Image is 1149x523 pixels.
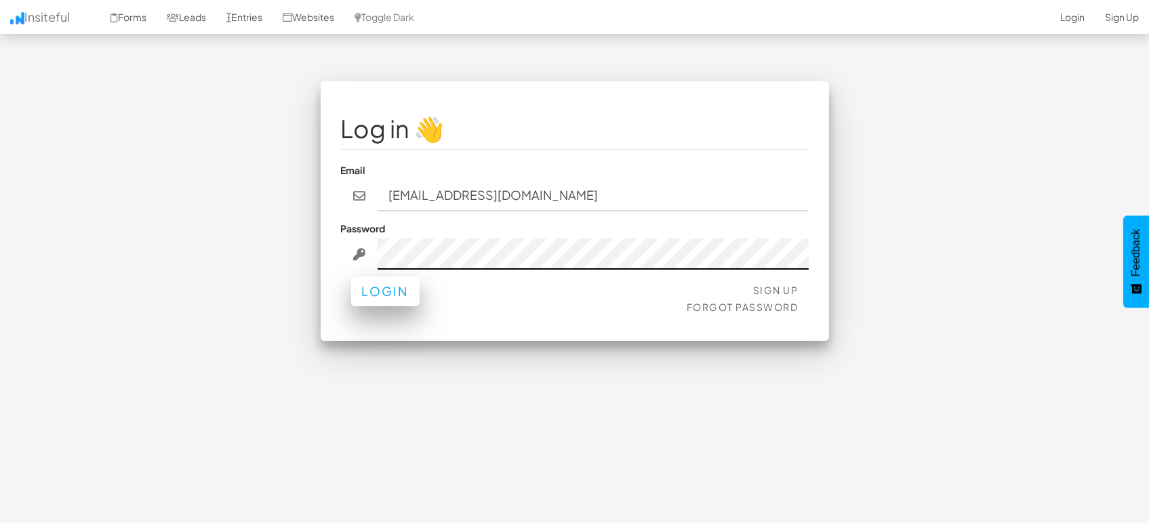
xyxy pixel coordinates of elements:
button: Feedback - Show survey [1123,215,1149,308]
a: Forgot Password [687,301,799,313]
label: Password [341,222,386,235]
a: Sign Up [753,284,799,296]
button: Login [351,276,420,306]
img: icon.png [10,12,24,24]
h1: Log in 👋 [341,115,809,142]
span: Feedback [1130,229,1142,276]
label: Email [341,163,366,177]
input: john@doe.com [378,180,809,211]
